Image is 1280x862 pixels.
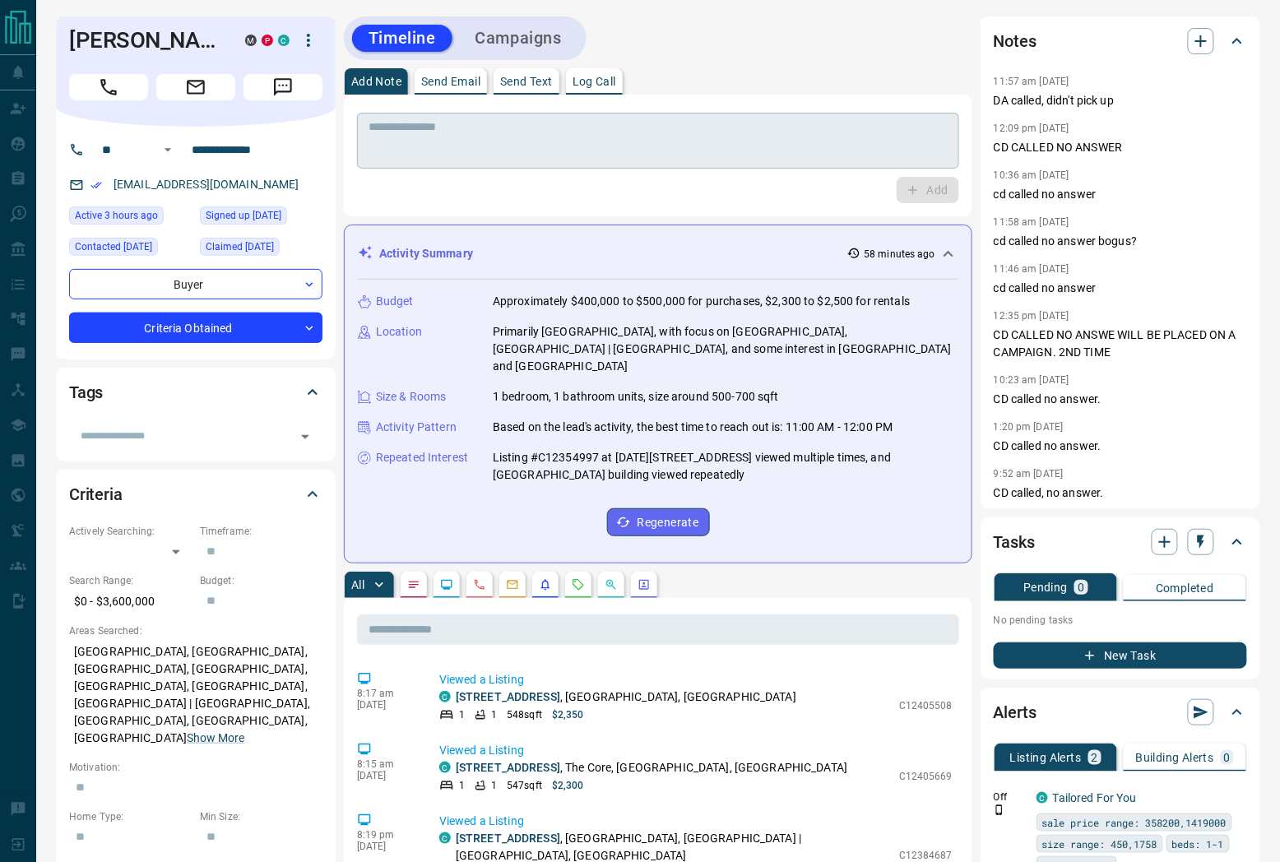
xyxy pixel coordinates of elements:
[994,468,1064,480] p: 9:52 am [DATE]
[994,28,1037,54] h2: Notes
[456,688,796,706] p: , [GEOGRAPHIC_DATA], [GEOGRAPHIC_DATA]
[994,374,1069,386] p: 10:23 am [DATE]
[994,421,1064,433] p: 1:20 pm [DATE]
[552,707,584,722] p: $2,350
[200,238,322,261] div: Sat Nov 19 2022
[69,638,322,752] p: [GEOGRAPHIC_DATA], [GEOGRAPHIC_DATA], [GEOGRAPHIC_DATA], [GEOGRAPHIC_DATA], [GEOGRAPHIC_DATA], [G...
[899,769,953,784] p: C12405669
[69,379,103,406] h2: Tags
[1042,814,1227,831] span: sale price range: 358200,1419000
[552,778,584,793] p: $2,300
[357,688,415,699] p: 8:17 am
[200,573,322,588] p: Budget:
[994,693,1247,732] div: Alerts
[69,206,192,229] div: Tue Sep 16 2025
[358,239,958,269] div: Activity Summary58 minutes ago
[69,238,192,261] div: Thu Sep 11 2025
[994,522,1247,562] div: Tasks
[439,762,451,773] div: condos.ca
[994,76,1069,87] p: 11:57 am [DATE]
[357,699,415,711] p: [DATE]
[351,76,401,87] p: Add Note
[994,642,1247,669] button: New Task
[352,25,452,52] button: Timeline
[69,623,322,638] p: Areas Searched:
[1078,582,1084,593] p: 0
[206,207,281,224] span: Signed up [DATE]
[607,508,710,536] button: Regenerate
[357,841,415,852] p: [DATE]
[200,809,322,824] p: Min Size:
[376,323,422,341] p: Location
[1037,792,1048,804] div: condos.ca
[456,690,560,703] a: [STREET_ADDRESS]
[376,449,468,466] p: Repeated Interest
[376,419,457,436] p: Activity Pattern
[1023,582,1068,593] p: Pending
[994,484,1247,502] p: CD called, no answer.
[69,74,148,100] span: Call
[459,778,465,793] p: 1
[69,809,192,824] p: Home Type:
[864,247,935,262] p: 58 minutes ago
[407,578,420,591] svg: Notes
[90,179,102,191] svg: Email Verified
[506,578,519,591] svg: Emails
[357,829,415,841] p: 8:19 pm
[456,761,560,774] a: [STREET_ADDRESS]
[507,707,542,722] p: 548 sqft
[500,76,553,87] p: Send Text
[200,206,322,229] div: Sat Sep 14 2019
[206,239,274,255] span: Claimed [DATE]
[573,76,616,87] p: Log Call
[439,813,953,830] p: Viewed a Listing
[994,608,1247,633] p: No pending tasks
[376,293,414,310] p: Budget
[493,323,958,375] p: Primarily [GEOGRAPHIC_DATA], with focus on [GEOGRAPHIC_DATA], [GEOGRAPHIC_DATA] | [GEOGRAPHIC_DAT...
[262,35,273,46] div: property.ca
[994,529,1035,555] h2: Tasks
[493,293,910,310] p: Approximately $400,000 to $500,000 for purchases, $2,300 to $2,500 for rentals
[379,245,473,262] p: Activity Summary
[1172,836,1224,852] span: beds: 1-1
[376,388,447,406] p: Size & Rooms
[456,759,847,776] p: , The Core, [GEOGRAPHIC_DATA], [GEOGRAPHIC_DATA]
[69,269,322,299] div: Buyer
[994,438,1247,455] p: CD called no answer.
[493,388,779,406] p: 1 bedroom, 1 bathroom units, size around 500-700 sqft
[994,804,1005,816] svg: Push Notification Only
[1156,582,1214,594] p: Completed
[1053,791,1137,804] a: Tailored For You
[994,327,1247,361] p: CD CALLED NO ANSWE WILL BE PLACED ON A CAMPAIGN. 2ND TIME
[994,216,1069,228] p: 11:58 am [DATE]
[994,21,1247,61] div: Notes
[994,699,1037,725] h2: Alerts
[459,707,465,722] p: 1
[994,139,1247,156] p: CD CALLED NO ANSWER
[69,475,322,514] div: Criteria
[69,524,192,539] p: Actively Searching:
[994,280,1247,297] p: cd called no answer
[491,778,497,793] p: 1
[75,239,152,255] span: Contacted [DATE]
[421,76,480,87] p: Send Email
[994,310,1069,322] p: 12:35 pm [DATE]
[245,35,257,46] div: mrloft.ca
[440,578,453,591] svg: Lead Browsing Activity
[493,419,893,436] p: Based on the lead's activity, the best time to reach out is: 11:00 AM - 12:00 PM
[439,742,953,759] p: Viewed a Listing
[994,391,1247,408] p: CD called no answer.
[539,578,552,591] svg: Listing Alerts
[439,671,953,688] p: Viewed a Listing
[278,35,290,46] div: condos.ca
[994,186,1247,203] p: cd called no answer
[994,92,1247,109] p: DA called, didn't pick up
[243,74,322,100] span: Message
[69,373,322,412] div: Tags
[200,524,322,539] p: Timeframe:
[69,573,192,588] p: Search Range:
[491,707,497,722] p: 1
[158,140,178,160] button: Open
[1092,752,1098,763] p: 2
[1136,752,1214,763] p: Building Alerts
